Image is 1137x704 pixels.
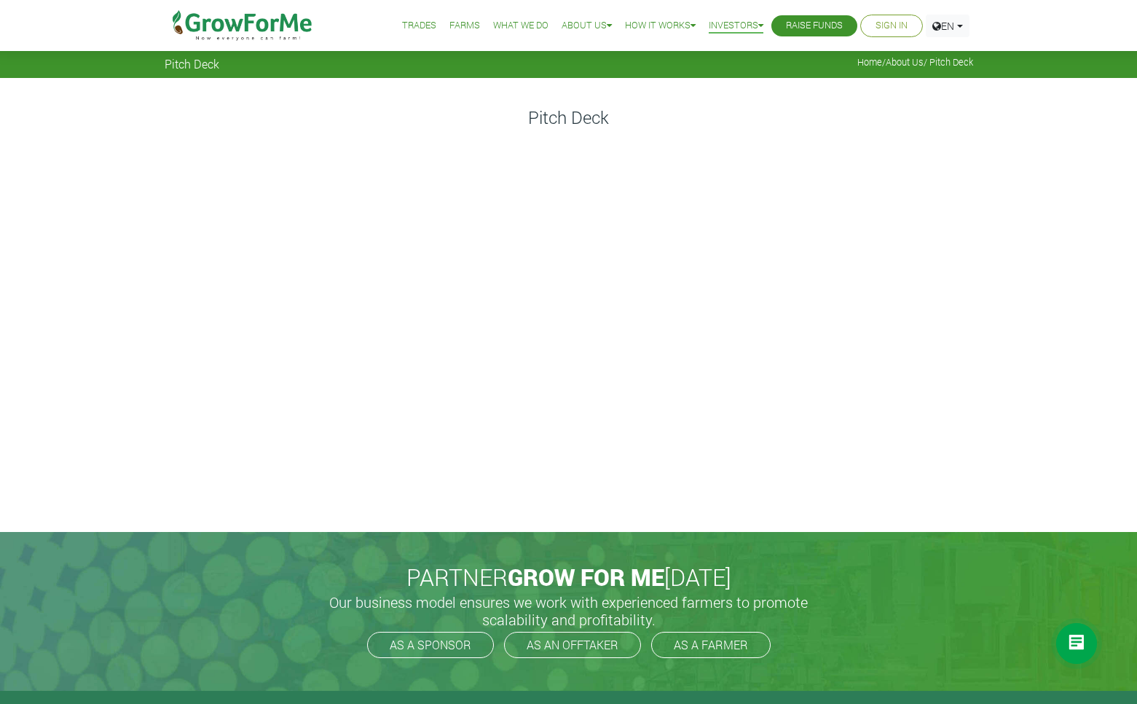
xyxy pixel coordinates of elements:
[786,18,843,34] a: Raise Funds
[562,18,612,34] a: About Us
[449,18,480,34] a: Farms
[314,593,824,628] h5: Our business model ensures we work with experienced farmers to promote scalability and profitabil...
[625,18,696,34] a: How it Works
[165,107,973,128] h4: Pitch Deck
[508,561,664,592] span: GROW FOR ME
[709,18,763,34] a: Investors
[857,56,882,68] a: Home
[165,57,219,71] span: Pitch Deck
[886,56,924,68] a: About Us
[926,15,969,37] a: EN
[170,563,967,591] h2: PARTNER [DATE]
[493,18,548,34] a: What We Do
[367,632,494,658] a: AS A SPONSOR
[876,18,908,34] a: Sign In
[857,57,973,68] span: / / Pitch Deck
[651,632,771,658] a: AS A FARMER
[504,632,641,658] a: AS AN OFFTAKER
[402,18,436,34] a: Trades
